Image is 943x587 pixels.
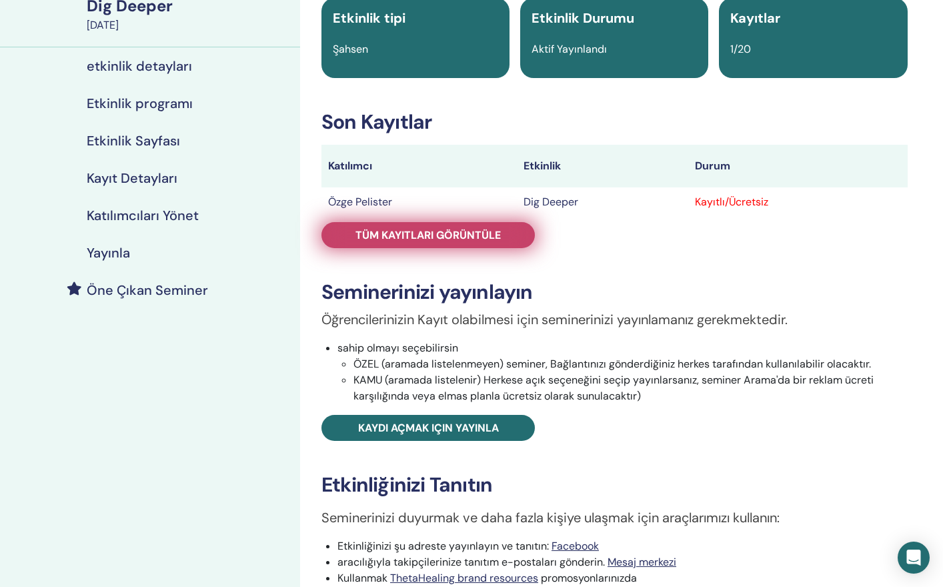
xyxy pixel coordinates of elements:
[552,539,599,553] a: Facebook
[87,282,208,298] h4: Öne Çıkan Seminer
[333,42,368,56] span: Şahsen
[730,42,751,56] span: 1/20
[898,542,930,574] div: Open Intercom Messenger
[87,133,180,149] h4: Etkinlik Sayfası
[695,194,900,210] div: Kayıtlı/Ücretsiz
[337,340,908,404] li: sahip olmayı seçebilirsin
[355,228,501,242] span: Tüm kayıtları görüntüle
[321,187,517,217] td: Özge Pelister
[321,280,908,304] h3: Seminerinizi yayınlayın
[337,570,908,586] li: Kullanmak promosyonlarınızda
[390,571,538,585] a: ThetaHealing brand resources
[517,145,689,187] th: Etkinlik
[337,538,908,554] li: Etkinliğinizi şu adreste yayınlayın ve tanıtın:
[353,356,908,372] li: ÖZEL (aramada listelenmeyen) seminer, Bağlantınızı gönderdiğiniz herkes tarafından kullanılabilir...
[321,222,535,248] a: Tüm kayıtları görüntüle
[321,310,908,330] p: Öğrencilerinizin Kayıt olabilmesi için seminerinizi yayınlamanız gerekmektedir.
[532,9,634,27] span: Etkinlik Durumu
[532,42,607,56] span: Aktif Yayınlandı
[337,554,908,570] li: aracılığıyla takipçilerinize tanıtım e-postaları gönderin.
[353,372,908,404] li: KAMU (aramada listelenir) Herkese açık seçeneğini seçip yayınlarsanız, seminer Arama'da bir rekla...
[688,145,907,187] th: Durum
[87,95,193,111] h4: Etkinlik programı
[87,58,192,74] h4: etkinlik detayları
[87,207,199,223] h4: Katılımcıları Yönet
[730,9,780,27] span: Kayıtlar
[321,110,908,134] h3: Son Kayıtlar
[358,421,499,435] span: Kaydı açmak için yayınla
[321,473,908,497] h3: Etkinliğinizi Tanıtın
[517,187,689,217] td: Dig Deeper
[608,555,676,569] a: Mesaj merkezi
[321,145,517,187] th: Katılımcı
[321,415,535,441] a: Kaydı açmak için yayınla
[87,17,292,33] div: [DATE]
[333,9,405,27] span: Etkinlik tipi
[321,508,908,528] p: Seminerinizi duyurmak ve daha fazla kişiye ulaşmak için araçlarımızı kullanın:
[87,170,177,186] h4: Kayıt Detayları
[87,245,130,261] h4: Yayınla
